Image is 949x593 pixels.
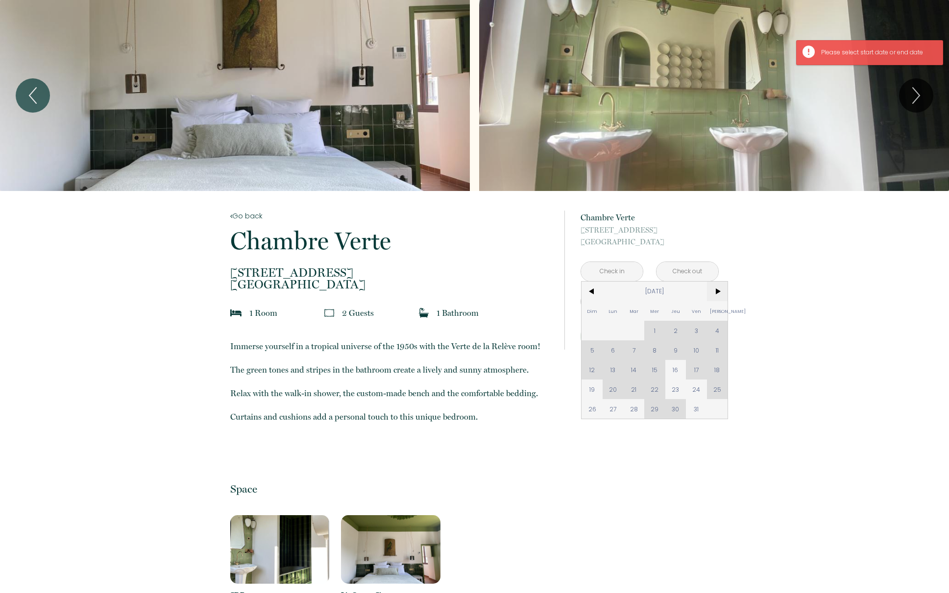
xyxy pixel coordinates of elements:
[230,482,552,496] p: Space
[581,262,643,281] input: Check in
[16,78,50,113] button: Previous
[665,301,686,321] span: Jeu
[230,410,552,424] p: Curtains and cushions add a personal touch to this unique bedroom.
[582,380,603,399] span: 19
[707,301,728,321] span: [PERSON_NAME]
[342,306,374,320] p: 2 Guest
[230,515,330,584] img: 17122205018204.jpg
[230,386,552,400] p: Relax with the walk-in shower, the custom-made bench and the comfortable bedding.
[230,339,552,447] p: ​
[582,282,603,301] span: <
[230,339,552,353] p: Immerse yourself in a tropical universe of the 1950s with the Verte de la Relève room!
[686,399,707,419] span: 31
[230,229,552,253] p: Chambre Verte
[437,306,479,320] p: 1 Bathroom
[324,308,334,318] img: guests
[623,399,644,419] span: 28
[603,282,707,301] span: [DATE]
[249,306,277,320] p: 1 Room
[821,48,933,57] div: Please select start date or end date
[582,399,603,419] span: 26
[657,262,718,281] input: Check out
[707,282,728,301] span: >
[581,224,719,248] p: [GEOGRAPHIC_DATA]
[603,399,624,419] span: 27
[603,301,624,321] span: Lun
[582,301,603,321] span: Dim
[581,224,719,236] span: [STREET_ADDRESS]
[581,323,719,350] button: Book
[230,267,552,290] p: [GEOGRAPHIC_DATA]
[230,363,552,377] p: The green tones and stripes in the bathroom create a lively and sunny atmosphere.
[623,301,644,321] span: Mar
[230,211,552,221] a: Go back
[899,78,933,113] button: Next
[644,301,665,321] span: Mer
[665,380,686,399] span: 23
[686,380,707,399] span: 24
[665,360,686,380] span: 16
[686,301,707,321] span: Ven
[341,515,440,584] img: 17122205288411.jpg
[370,308,374,318] span: s
[581,211,719,224] p: Chambre Verte
[230,267,552,279] span: [STREET_ADDRESS]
